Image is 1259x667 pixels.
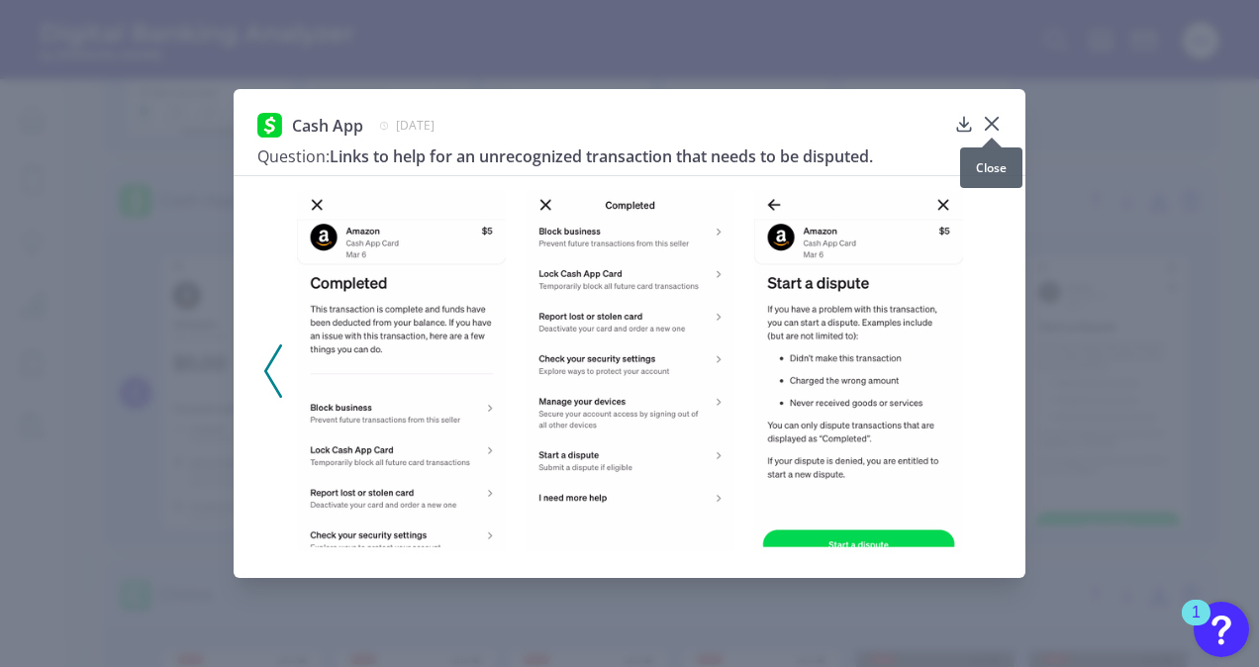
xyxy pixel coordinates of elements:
[257,145,946,167] h3: Links to help for an unrecognized transaction that needs to be disputed.
[1192,613,1201,638] div: 1
[257,145,330,167] span: Question:
[960,147,1022,188] div: Close
[396,117,435,134] span: [DATE]
[292,115,363,137] span: Cash App
[1194,602,1249,657] button: Open Resource Center, 1 new notification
